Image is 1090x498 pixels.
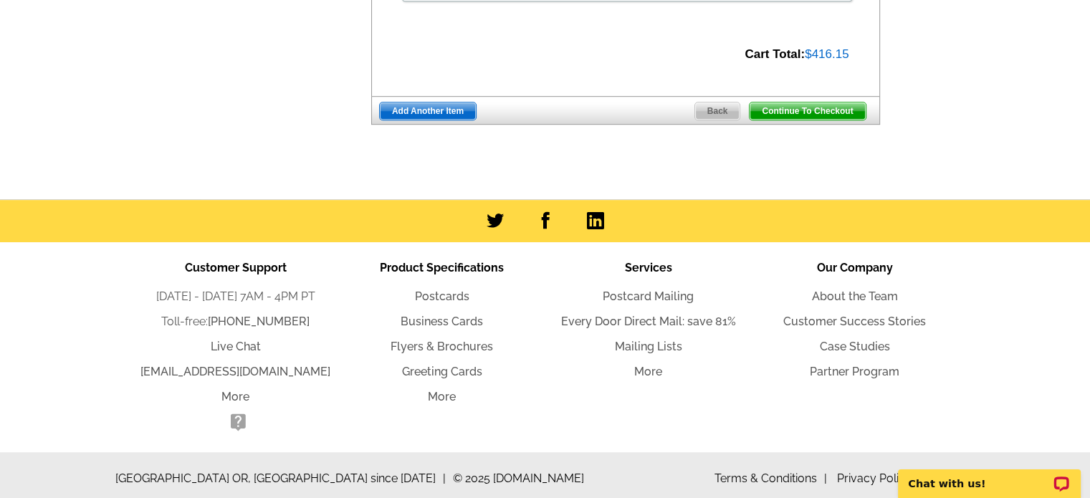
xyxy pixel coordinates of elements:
span: [GEOGRAPHIC_DATA] OR, [GEOGRAPHIC_DATA] since [DATE] [115,470,446,487]
span: Services [625,261,672,274]
a: [EMAIL_ADDRESS][DOMAIN_NAME] [140,365,330,378]
a: Add Another Item [379,102,477,120]
a: More [634,365,662,378]
span: $416.15 [805,47,848,61]
strong: Cart Total: [745,47,805,61]
a: Terms & Conditions [714,471,827,485]
span: © 2025 [DOMAIN_NAME] [453,470,584,487]
a: More [428,390,456,403]
li: Toll-free: [133,313,339,330]
span: Continue To Checkout [750,102,865,120]
a: Privacy Policy [837,471,922,485]
a: Mailing Lists [615,340,682,353]
span: Customer Support [185,261,287,274]
a: Back [694,102,741,120]
a: About the Team [812,289,898,303]
a: [PHONE_NUMBER] [208,315,310,328]
iframe: LiveChat chat widget [889,453,1090,498]
a: Greeting Cards [402,365,482,378]
span: Our Company [817,261,893,274]
a: Business Cards [401,315,483,328]
a: Partner Program [810,365,899,378]
a: Customer Success Stories [783,315,926,328]
a: Live Chat [211,340,261,353]
a: Every Door Direct Mail: save 81% [561,315,736,328]
a: Flyers & Brochures [391,340,493,353]
span: Product Specifications [380,261,504,274]
span: Add Another Item [380,102,476,120]
a: Postcards [415,289,469,303]
li: [DATE] - [DATE] 7AM - 4PM PT [133,288,339,305]
a: Case Studies [820,340,890,353]
a: More [221,390,249,403]
span: Back [695,102,740,120]
a: Postcard Mailing [603,289,694,303]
